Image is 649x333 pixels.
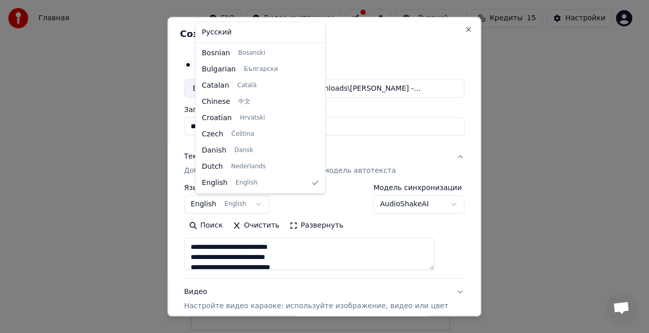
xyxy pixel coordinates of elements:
[202,97,230,107] span: Chinese
[237,82,257,90] span: Català
[238,98,250,106] span: 中文
[231,130,254,138] span: Čeština
[240,114,265,122] span: Hrvatski
[231,163,266,171] span: Nederlands
[202,145,226,156] span: Danish
[238,49,265,57] span: Bosanski
[202,129,223,139] span: Czech
[202,162,223,172] span: Dutch
[202,113,232,123] span: Croatian
[202,27,232,38] span: Русский
[202,81,229,91] span: Catalan
[244,65,278,73] span: Български
[202,64,236,75] span: Bulgarian
[234,146,253,155] span: Dansk
[202,48,230,58] span: Bosnian
[202,178,228,188] span: English
[236,179,258,187] span: English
